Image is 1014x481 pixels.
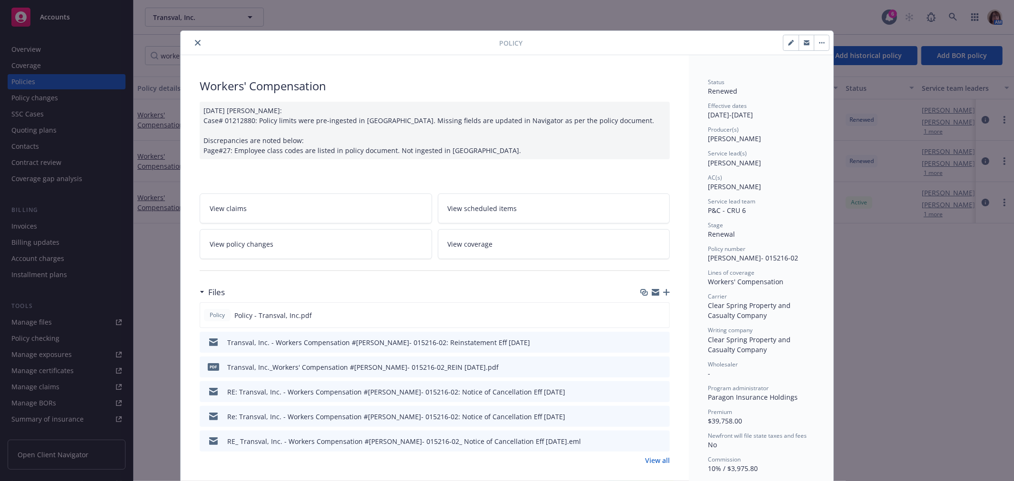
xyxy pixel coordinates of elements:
[227,387,565,397] div: RE: Transval, Inc. - Workers Compensation #[PERSON_NAME]- 015216-02: Notice of Cancellation Eff [...
[642,412,650,422] button: download file
[708,102,747,110] span: Effective dates
[657,387,666,397] button: preview file
[200,102,670,159] div: [DATE] [PERSON_NAME]: Case# 01212880: Policy limits were pre-ingested in [GEOGRAPHIC_DATA]. Missi...
[200,193,432,223] a: View claims
[708,253,798,262] span: [PERSON_NAME]- 015216-02
[642,310,649,320] button: download file
[657,436,666,446] button: preview file
[227,412,565,422] div: Re: Transval, Inc. - Workers Compensation #[PERSON_NAME]- 015216-02: Notice of Cancellation Eff [...
[657,310,666,320] button: preview file
[642,337,650,347] button: download file
[438,193,670,223] a: View scheduled items
[708,134,761,143] span: [PERSON_NAME]
[708,149,747,157] span: Service lead(s)
[642,436,650,446] button: download file
[200,229,432,259] a: View policy changes
[208,311,227,319] span: Policy
[208,363,219,370] span: pdf
[708,87,737,96] span: Renewed
[208,286,225,298] h3: Files
[708,369,710,378] span: -
[708,464,758,473] span: 10% / $3,975.80
[708,158,761,167] span: [PERSON_NAME]
[227,337,530,347] div: Transval, Inc. - Workers Compensation #[PERSON_NAME]- 015216-02: Reinstatement Eff [DATE]
[708,230,735,239] span: Renewal
[657,412,666,422] button: preview file
[708,102,814,120] div: [DATE] - [DATE]
[708,384,769,392] span: Program administrator
[438,229,670,259] a: View coverage
[499,38,522,48] span: Policy
[192,37,203,48] button: close
[448,239,493,249] span: View coverage
[708,335,792,354] span: Clear Spring Property and Casualty Company
[708,277,814,287] div: Workers' Compensation
[708,206,746,215] span: P&C - CRU 6
[708,125,739,134] span: Producer(s)
[708,269,754,277] span: Lines of coverage
[708,408,732,416] span: Premium
[642,387,650,397] button: download file
[708,78,724,86] span: Status
[708,221,723,229] span: Stage
[657,337,666,347] button: preview file
[210,239,273,249] span: View policy changes
[200,78,670,94] div: Workers' Compensation
[227,362,499,372] div: Transval, Inc._Workers' Compensation #[PERSON_NAME]- 015216-02_REIN [DATE].pdf
[708,440,717,449] span: No
[708,173,722,182] span: AC(s)
[708,455,741,463] span: Commission
[708,182,761,191] span: [PERSON_NAME]
[708,416,742,425] span: $39,758.00
[708,301,792,320] span: Clear Spring Property and Casualty Company
[210,203,247,213] span: View claims
[200,286,225,298] div: Files
[645,455,670,465] a: View all
[708,245,745,253] span: Policy number
[448,203,517,213] span: View scheduled items
[234,310,312,320] span: Policy - Transval, Inc.pdf
[708,393,798,402] span: Paragon Insurance Holdings
[227,436,581,446] div: RE_ Transval, Inc. - Workers Compensation #[PERSON_NAME]- 015216-02_ Notice of Cancellation Eff [...
[657,362,666,372] button: preview file
[708,360,738,368] span: Wholesaler
[642,362,650,372] button: download file
[708,197,755,205] span: Service lead team
[708,292,727,300] span: Carrier
[708,432,807,440] span: Newfront will file state taxes and fees
[708,326,753,334] span: Writing company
